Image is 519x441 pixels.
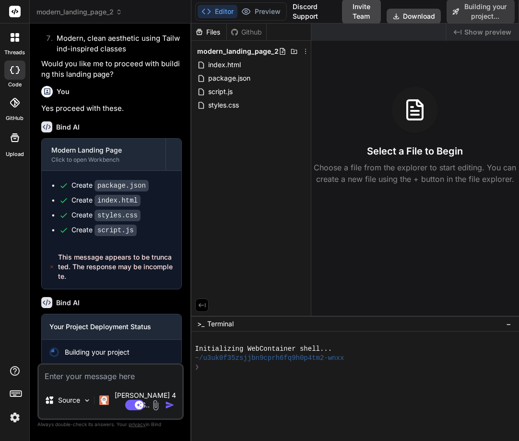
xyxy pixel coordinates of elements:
span: package.json [207,72,251,84]
h6: Bind AI [56,122,80,132]
div: Create [71,225,137,235]
h6: Bind AI [56,298,80,308]
code: styles.css [94,210,141,221]
p: Always double-check its answers. Your in Bind [37,420,184,429]
p: Source [58,395,80,405]
p: Would you like me to proceed with building this landing page? [41,59,182,80]
div: Create [71,210,141,220]
span: This message appears to be truncated. The response may be incomplete. [58,252,174,281]
img: settings [7,409,23,426]
span: >_ [197,319,204,329]
code: index.html [94,195,141,206]
span: − [506,319,511,329]
h6: You [57,87,70,96]
span: Building your project [65,347,130,357]
code: package.json [94,180,149,191]
p: Choose a file from the explorer to start editing. You can create a new file using the + button in... [311,162,519,185]
span: modern_landing_page_2 [36,7,122,17]
p: Yes proceed with these. [41,103,182,114]
span: ~/u3uk0f35zsjjbn9cprh6fq9h0p4tm2-wnxx [195,354,344,363]
code: script.js [94,225,137,236]
p: [PERSON_NAME] 4 S.. [113,391,178,410]
span: Initializing WebContainer shell... [195,345,332,354]
span: styles.css [207,99,240,111]
span: privacy [129,421,146,427]
span: modern_landing_page_2 [197,47,279,56]
label: GitHub [6,114,24,122]
img: Pick Models [83,396,91,405]
button: − [504,316,513,332]
label: Upload [6,150,24,158]
button: Preview [237,5,284,18]
div: Files [191,27,226,37]
img: Claude 4 Sonnet [99,395,109,405]
img: attachment [150,400,161,411]
button: Editor [198,5,237,18]
h3: Your Project Deployment Status [49,322,174,332]
span: ❯ [195,363,199,372]
span: script.js [207,86,234,97]
span: Terminal [207,319,234,329]
div: Create [71,195,141,205]
button: Download [387,9,441,24]
span: Show preview [464,27,511,37]
img: icon [165,400,175,410]
label: code [8,81,22,89]
li: Modern, clean aesthetic using Tailwind-inspired classes [49,33,182,55]
label: threads [4,48,25,57]
h3: Select a File to Begin [367,144,463,158]
div: Github [227,27,266,37]
span: index.html [207,59,242,71]
div: Click to open Workbench [51,156,156,164]
div: Create [71,180,149,191]
button: Modern Landing PageClick to open Workbench [42,139,165,170]
div: Modern Landing Page [51,145,156,155]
